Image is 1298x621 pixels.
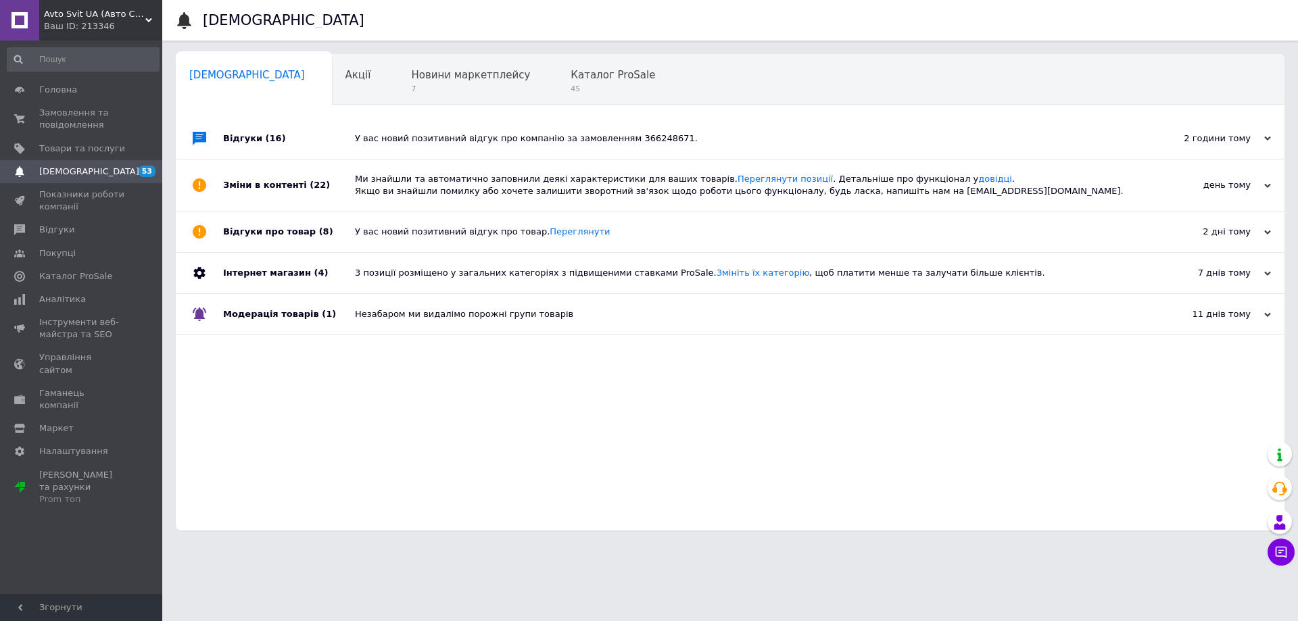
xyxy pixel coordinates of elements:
[39,316,125,341] span: Інструменти веб-майстра та SEO
[411,69,530,81] span: Новини маркетплейсу
[7,47,160,72] input: Пошук
[223,294,355,334] div: Модерація товарів
[355,132,1136,145] div: У вас новий позитивний відгук про компанію за замовленням 366248671.
[355,267,1136,279] div: 3 позиції розміщено у загальних категоріях з підвищеними ставками ProSale. , щоб платити менше та...
[322,309,336,319] span: (1)
[223,159,355,211] div: Зміни в контенті
[411,84,530,94] span: 7
[39,107,125,131] span: Замовлення та повідомлення
[1136,308,1271,320] div: 11 днів тому
[1136,179,1271,191] div: день тому
[571,69,655,81] span: Каталог ProSale
[310,180,330,190] span: (22)
[39,493,125,505] div: Prom топ
[39,387,125,412] span: Гаманець компанії
[39,469,125,506] span: [PERSON_NAME] та рахунки
[571,84,655,94] span: 45
[139,166,155,177] span: 53
[39,224,74,236] span: Відгуки
[39,422,74,434] span: Маркет
[189,69,305,81] span: [DEMOGRAPHIC_DATA]
[39,293,86,305] span: Аналітика
[1136,226,1271,238] div: 2 дні тому
[550,226,610,237] a: Переглянути
[1268,539,1295,566] button: Чат з покупцем
[223,212,355,252] div: Відгуки про товар
[738,174,833,184] a: Переглянути позиції
[314,268,328,278] span: (4)
[39,189,125,213] span: Показники роботи компанії
[978,174,1012,184] a: довідці
[266,133,286,143] span: (16)
[44,8,145,20] span: Avto Svit UA (Авто Світ ЮА) - Ваш Світ Автозапчастин
[39,143,125,155] span: Товари та послуги
[39,166,139,178] span: [DEMOGRAPHIC_DATA]
[1136,267,1271,279] div: 7 днів тому
[355,308,1136,320] div: Незабаром ми видалімо порожні групи товарів
[39,270,112,282] span: Каталог ProSale
[355,173,1136,197] div: Ми знайшли та автоматично заповнили деякі характеристики для ваших товарів. . Детальніше про функ...
[223,118,355,159] div: Відгуки
[717,268,810,278] a: Змініть їх категорію
[39,84,77,96] span: Головна
[1136,132,1271,145] div: 2 години тому
[44,20,162,32] div: Ваш ID: 213346
[39,247,76,259] span: Покупці
[355,226,1136,238] div: У вас новий позитивний відгук про товар.
[223,253,355,293] div: Інтернет магазин
[203,12,364,28] h1: [DEMOGRAPHIC_DATA]
[39,445,108,457] span: Налаштування
[319,226,333,237] span: (8)
[39,351,125,376] span: Управління сайтом
[345,69,371,81] span: Акції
